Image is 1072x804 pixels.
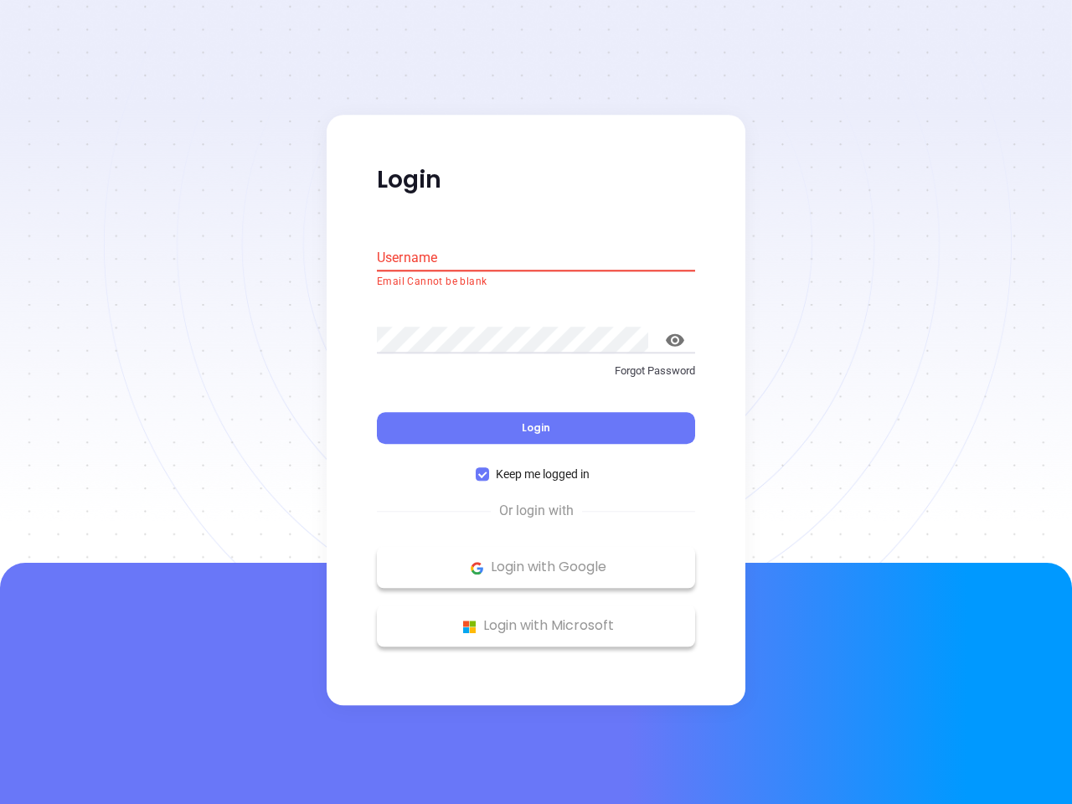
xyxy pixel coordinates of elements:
img: Google Logo [466,558,487,579]
a: Forgot Password [377,363,695,393]
span: Keep me logged in [489,466,596,484]
p: Login with Google [385,555,687,580]
button: Login [377,413,695,445]
p: Forgot Password [377,363,695,379]
span: Login [522,421,550,435]
p: Email Cannot be blank [377,274,695,291]
button: Google Logo Login with Google [377,547,695,589]
button: toggle password visibility [655,320,695,360]
span: Or login with [491,502,582,522]
p: Login [377,165,695,195]
img: Microsoft Logo [459,616,480,637]
p: Login with Microsoft [385,614,687,639]
button: Microsoft Logo Login with Microsoft [377,606,695,647]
